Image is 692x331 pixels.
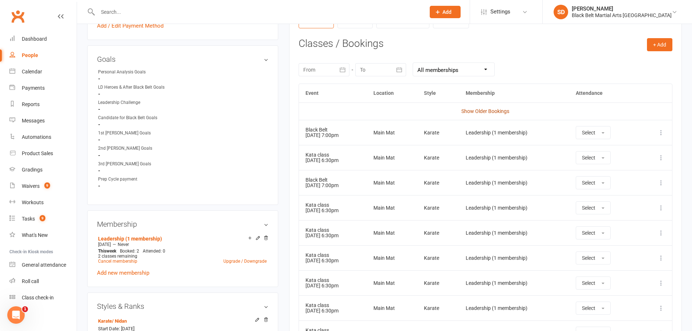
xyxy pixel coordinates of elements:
[305,127,360,133] div: Black Belt
[299,220,367,245] td: [DATE] 6:30pm
[424,205,453,211] div: Karate
[9,113,77,129] a: Messages
[576,251,611,265] button: Select
[98,114,158,121] div: Candidate for Black Belt Goals
[424,255,453,261] div: Karate
[9,273,77,290] a: Roll call
[373,306,411,311] div: Main Mat
[118,242,129,247] span: Never
[9,257,77,273] a: General attendance kiosk mode
[22,278,39,284] div: Roll call
[337,12,373,28] a: Recurring
[582,130,595,136] span: Select
[305,227,360,233] div: Kata class
[98,69,158,76] div: Personal Analysis Goals
[22,183,40,189] div: Waivers
[97,55,268,63] h3: Goals
[9,47,77,64] a: People
[305,303,360,308] div: Kata class
[582,180,595,186] span: Select
[223,259,267,264] a: Upgrade / Downgrade
[44,182,50,189] span: 9
[373,130,411,136] div: Main Mat
[299,38,672,49] h3: Classes / Bookings
[466,255,563,261] div: Leadership (1 membership)
[299,120,367,145] td: [DATE] 7:00pm
[7,306,25,324] iframe: Intercom live chat
[96,242,268,247] div: —
[576,126,611,139] button: Select
[22,150,53,156] div: Product Sales
[424,155,453,161] div: Karate
[9,211,77,227] a: Tasks 9
[305,202,360,208] div: Kata class
[430,6,461,18] button: Add
[22,134,51,140] div: Automations
[22,118,45,124] div: Messages
[22,306,28,312] span: 1
[373,155,411,161] div: Main Mat
[9,96,77,113] a: Reports
[9,227,77,243] a: What's New
[424,280,453,286] div: Karate
[424,306,453,311] div: Karate
[98,259,137,264] a: Cancel membership
[373,280,411,286] div: Main Mat
[98,167,268,174] strong: -
[112,318,127,324] span: / Nidan
[22,295,54,300] div: Class check-in
[576,276,611,290] button: Select
[9,194,77,211] a: Workouts
[466,230,563,236] div: Leadership (1 membership)
[22,199,44,205] div: Workouts
[98,76,268,82] strong: -
[572,12,672,19] div: Black Belt Martial Arts [GEOGRAPHIC_DATA]
[305,278,360,283] div: Kata class
[299,195,367,220] td: [DATE] 6:30pm
[9,7,27,25] a: Clubworx
[9,31,77,47] a: Dashboard
[367,84,418,102] th: Location
[98,99,158,106] div: Leadership Challenge
[98,183,268,189] strong: -
[299,12,334,28] a: Bookings
[98,176,158,183] div: Prep Cycle payment
[305,152,360,158] div: Kata class
[417,84,459,102] th: Style
[461,108,509,114] a: Show Older Bookings
[299,295,367,320] td: [DATE] 6:30pm
[582,255,595,261] span: Select
[120,249,139,254] span: Booked: 2
[22,52,38,58] div: People
[97,21,163,30] a: Add / Edit Payment Method
[466,280,563,286] div: Leadership (1 membership)
[9,162,77,178] a: Gradings
[97,302,268,310] h3: Styles & Ranks
[98,130,158,137] div: 1st [PERSON_NAME] Goals
[466,205,563,211] div: Leadership (1 membership)
[305,253,360,258] div: Kata class
[98,249,106,254] span: This
[22,85,45,91] div: Payments
[22,232,48,238] div: What's New
[576,226,611,239] button: Select
[376,12,429,28] a: Gen. Attendance
[22,216,35,222] div: Tasks
[424,180,453,186] div: Karate
[22,69,42,74] div: Calendar
[40,215,45,221] span: 9
[98,152,268,159] strong: -
[98,137,268,143] strong: -
[22,262,66,268] div: General attendance
[572,5,672,12] div: [PERSON_NAME]
[98,242,111,247] span: [DATE]
[9,145,77,162] a: Product Sales
[576,151,611,164] button: Select
[424,230,453,236] div: Karate
[582,205,595,211] span: Select
[424,130,453,136] div: Karate
[490,4,510,20] span: Settings
[466,155,563,161] div: Leadership (1 membership)
[576,302,611,315] button: Select
[98,236,162,242] a: Leadership (1 membership)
